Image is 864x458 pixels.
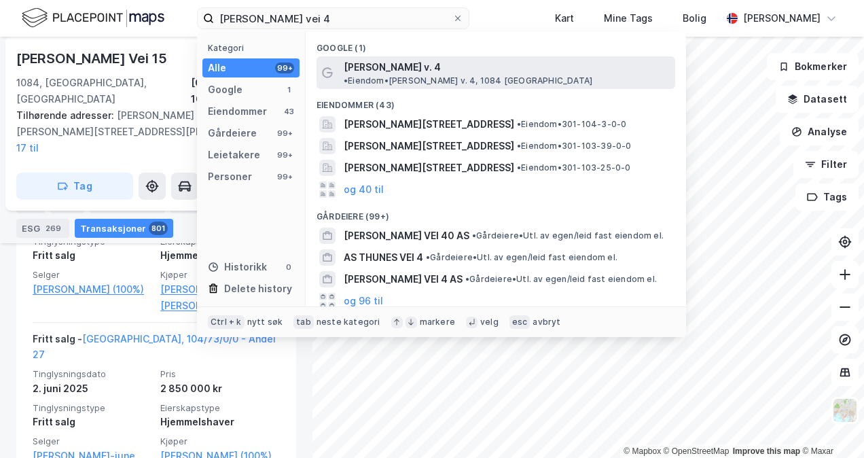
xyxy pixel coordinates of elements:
div: markere [420,317,455,328]
span: AS THUNES VEI 4 [344,249,423,266]
div: velg [480,317,499,328]
div: 99+ [275,63,294,73]
div: Delete history [224,281,292,297]
span: • [517,119,521,129]
div: Eiendommer [208,103,267,120]
span: Pris [160,368,280,380]
div: [PERSON_NAME] [743,10,821,27]
button: Tag [16,173,133,200]
div: 2 850 000 kr [160,381,280,397]
div: Hjemmelshaver [160,247,280,264]
span: [PERSON_NAME][STREET_ADDRESS] [344,138,514,154]
a: [GEOGRAPHIC_DATA], 104/73/0/0 - Andel 27 [33,333,276,361]
button: Bokmerker [767,53,859,80]
div: ESG [16,219,69,238]
button: og 40 til [344,181,384,198]
div: 269 [43,222,64,235]
a: [PERSON_NAME] (50%) [160,298,280,314]
div: Ctrl + k [208,315,245,329]
span: [PERSON_NAME] VEI 4 AS [344,271,463,287]
span: [PERSON_NAME] VEI 40 AS [344,228,469,244]
span: [PERSON_NAME][STREET_ADDRESS] [344,116,514,133]
span: Gårdeiere • Utl. av egen/leid fast eiendom el. [472,230,664,241]
div: neste kategori [317,317,380,328]
input: Søk på adresse, matrikkel, gårdeiere, leietakere eller personer [214,8,452,29]
button: og 96 til [344,293,383,309]
a: Improve this map [733,446,800,456]
div: Bolig [683,10,706,27]
div: Fritt salg [33,247,152,264]
span: Kjøper [160,436,280,447]
span: • [344,75,348,86]
span: Eiendom • 301-103-25-0-0 [517,162,631,173]
div: 2. juni 2025 [33,381,152,397]
div: 0 [283,262,294,272]
div: esc [509,315,530,329]
div: 99+ [275,149,294,160]
div: Mine Tags [604,10,653,27]
div: Fritt salg [33,414,152,430]
span: Tinglysningsdato [33,368,152,380]
span: Selger [33,269,152,281]
div: tab [293,315,314,329]
div: 1 [283,84,294,95]
span: • [465,274,469,284]
div: Kategori [208,43,300,53]
span: Gårdeiere • Utl. av egen/leid fast eiendom el. [426,252,617,263]
div: nytt søk [247,317,283,328]
div: 1084, [GEOGRAPHIC_DATA], [GEOGRAPHIC_DATA] [16,75,191,107]
span: Kjøper [160,269,280,281]
iframe: Chat Widget [796,393,864,458]
span: Gårdeiere • Utl. av egen/leid fast eiendom el. [465,274,657,285]
button: Datasett [776,86,859,113]
a: [PERSON_NAME] (50%), [160,281,280,298]
a: OpenStreetMap [664,446,730,456]
div: Fritt salg - [33,331,280,369]
div: Gårdeiere [208,125,257,141]
div: Kart [555,10,574,27]
span: • [472,230,476,241]
a: Mapbox [624,446,661,456]
span: [PERSON_NAME][STREET_ADDRESS] [344,160,514,176]
span: • [517,141,521,151]
span: Eierskapstype [160,402,280,414]
div: 43 [283,106,294,117]
div: Google [208,82,242,98]
div: 99+ [275,171,294,182]
span: Eiendom • [PERSON_NAME] v. 4, 1084 [GEOGRAPHIC_DATA] [344,75,592,86]
div: 99+ [275,128,294,139]
a: [PERSON_NAME] (100%) [33,281,152,298]
span: Tilhørende adresser: [16,109,117,121]
button: Analyse [780,118,859,145]
div: Personer [208,169,252,185]
div: Alle [208,60,226,76]
div: Eiendommer (43) [306,89,686,113]
img: logo.f888ab2527a4732fd821a326f86c7f29.svg [22,6,164,30]
div: [PERSON_NAME] Vei 17a, [PERSON_NAME][STREET_ADDRESS][PERSON_NAME] [16,107,285,156]
span: Eiendom • 301-103-39-0-0 [517,141,632,152]
div: [PERSON_NAME] Vei 15 [16,48,170,69]
div: Historikk [208,259,267,275]
div: [GEOGRAPHIC_DATA], 104/73 [191,75,296,107]
div: avbryt [533,317,560,328]
span: • [426,252,430,262]
div: Hjemmelshaver [160,414,280,430]
span: Eiendom • 301-104-3-0-0 [517,119,626,130]
span: Tinglysningstype [33,402,152,414]
span: • [517,162,521,173]
button: Filter [793,151,859,178]
span: Selger [33,436,152,447]
div: Google (1) [306,32,686,56]
span: [PERSON_NAME] v. 4 [344,59,441,75]
div: Gårdeiere (99+) [306,200,686,225]
div: Leietakere [208,147,260,163]
div: Kontrollprogram for chat [796,393,864,458]
button: Tags [795,183,859,211]
div: 801 [149,222,168,235]
div: Transaksjoner [75,219,173,238]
